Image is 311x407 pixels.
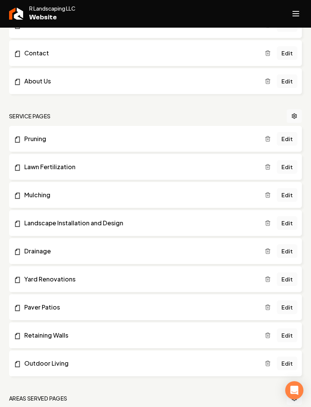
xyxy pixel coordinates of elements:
span: Website [29,12,75,23]
a: Edit [277,272,297,286]
a: About Us [14,77,265,86]
span: R Landscaping LLC [29,5,75,12]
div: Open Intercom Messenger [285,381,303,399]
a: Lawn Fertilization [14,162,265,171]
a: Edit [277,300,297,314]
a: Yard Renovations [14,275,265,284]
h2: Service Pages [9,112,51,120]
a: Edit [277,357,297,370]
a: Edit [277,328,297,342]
a: Edit [277,160,297,174]
a: Edit [277,46,297,60]
a: Paver Patios [14,303,265,312]
a: Drainage [14,247,265,256]
a: Pruning [14,134,265,143]
a: Outdoor Living [14,359,265,368]
a: Edit [277,244,297,258]
a: Landscape Installation and Design [14,218,265,228]
a: Retaining Walls [14,331,265,340]
a: Edit [277,74,297,88]
a: Edit [277,216,297,230]
img: Rebolt Logo [9,8,23,20]
a: Mulching [14,190,265,200]
h2: Areas Served Pages [9,394,67,402]
a: Contact [14,49,265,58]
a: Edit [277,188,297,202]
a: Edit [277,132,297,146]
button: Open navigation menu [287,5,305,23]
